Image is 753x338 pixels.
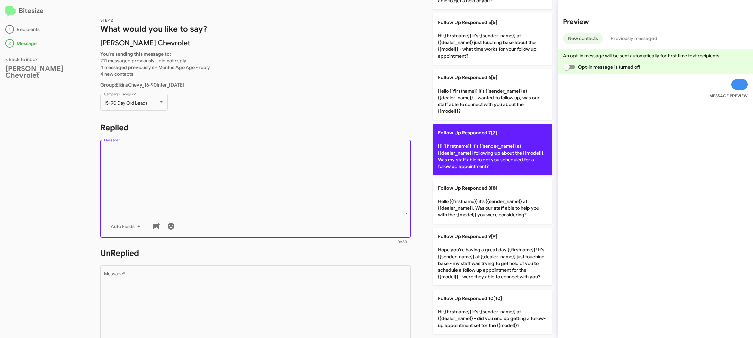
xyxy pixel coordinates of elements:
[433,124,552,175] p: Hi {{firstname}} It's {{sender_name}} at {{dealer_name}} following up about the {{model}}. Was my...
[433,179,552,224] p: Hello {{firstname}} it's {{sender_name}} at {{dealer_name}}. Was our staff able to help you with ...
[433,290,552,334] p: Hi {{firstname}} it's {{sender_name}} at {{dealer_name}} - did you end up getting a follow-up app...
[438,130,497,136] span: Follow Up Responded 7[7]
[5,39,14,48] div: 2
[100,122,411,133] h1: Replied
[100,51,171,57] b: You're sending this message to:
[105,220,148,232] button: Auto Fields
[100,24,411,34] h1: What would you like to say?
[100,82,184,88] span: ElkinsChevy_16-90Inter_[DATE]
[438,185,497,191] span: Follow Up Responded 8[8]
[100,58,186,64] span: 211 messaged previously - did not reply
[398,240,407,244] mat-hint: 0/450
[5,56,38,62] a: < Back to inbox
[100,64,210,70] span: 4 messaged previously 6+ Months Ago Ago - reply
[100,40,411,46] p: [PERSON_NAME] Chevrolet
[568,33,598,44] span: New contacts
[5,25,78,34] div: Recipients
[5,39,78,48] div: Message
[5,65,78,79] div: [PERSON_NAME] Chevrolet
[563,16,748,27] h2: Preview
[611,33,657,44] span: Previously messaged
[709,93,748,99] small: MESSAGE PREVIEW
[100,71,133,77] span: 4 new contacts
[5,6,16,17] img: logo-minimal.svg
[563,33,603,44] button: New contacts
[111,220,143,232] span: Auto Fields
[438,233,497,239] span: Follow Up Responded 9[9]
[100,82,116,88] b: Group:
[433,69,552,120] p: Hello {{firstname}} it's {{sender_name}} at {{dealer_name}}. I wanted to follow up, was our staff...
[438,295,502,301] span: Follow Up Responded 10[10]
[100,18,113,23] span: STEP 2
[104,100,148,106] span: 15-90 Day Old Leads
[606,33,662,44] button: Previously messaged
[563,52,748,59] p: An opt-in message will be sent automatically for first time text recipients.
[438,74,497,80] span: Follow Up Responded 6[6]
[5,6,78,17] h2: Bitesize
[433,13,552,65] p: Hi {{firstname}} it's {{sender_name}} at {{dealer_name}} just touching base about the {{model}} -...
[100,248,411,259] h1: UnReplied
[438,19,497,25] span: Follow Up Responded 5[5]
[433,228,552,285] p: Hope you're having a great day {{firstname}}! It's {{sender_name}} at {{dealer_name}} just touchi...
[578,63,640,71] span: Opt-in message is turned off
[5,25,14,34] div: 1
